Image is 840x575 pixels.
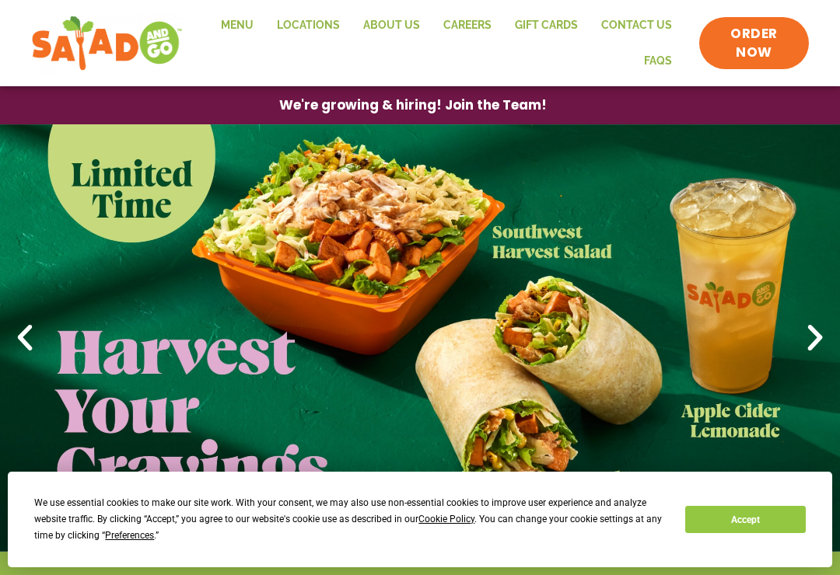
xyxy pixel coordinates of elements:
[352,8,432,44] a: About Us
[418,514,474,524] span: Cookie Policy
[209,8,265,44] a: Menu
[198,8,684,78] nav: Menu
[31,12,183,75] img: new-SAG-logo-768×292
[699,17,809,70] a: ORDER NOW
[590,8,684,44] a: Contact Us
[798,321,832,355] div: Next slide
[685,506,805,533] button: Accept
[432,8,503,44] a: Careers
[715,25,793,62] span: ORDER NOW
[34,495,667,544] div: We use essential cookies to make our site work. With your consent, we may also use non-essential ...
[279,99,547,112] span: We're growing & hiring! Join the Team!
[256,87,570,124] a: We're growing & hiring! Join the Team!
[105,530,154,541] span: Preferences
[503,8,590,44] a: GIFT CARDS
[8,472,832,567] div: Cookie Consent Prompt
[632,44,684,79] a: FAQs
[265,8,352,44] a: Locations
[8,321,42,355] div: Previous slide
